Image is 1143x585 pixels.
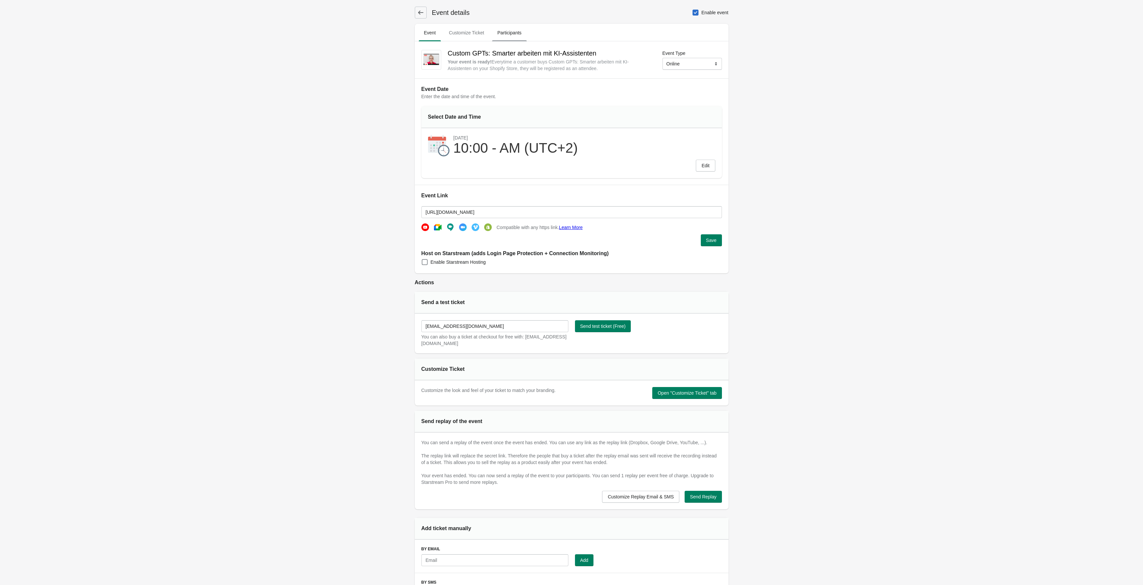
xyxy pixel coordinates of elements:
img: trans-Onlinekurs-Shopify-Live-ChatGPT-im-Arbeitsalltag.png [422,50,441,69]
div: Send replay of the event [421,417,512,425]
span: Enable event [701,9,729,16]
img: zoom-d2aebb472394d9f99a89fc36b09dd972.png [459,223,467,231]
h2: Event Date [421,85,722,93]
span: Save [706,238,717,243]
span: Send test ticket (Free) [580,324,626,329]
button: Edit [696,160,715,172]
span: Customize Replay Email & SMS [608,494,674,499]
span: Open "Customize Ticket" tab [658,390,716,396]
img: vimeo-560bbffc7e56379122b0da8638c6b73a.png [472,223,479,231]
img: calendar-9220d27974dede90758afcd34f990835.png [428,135,449,156]
div: 10:00 - AM (UTC+2) [453,141,578,155]
span: Participants [492,27,527,39]
a: Learn More [559,225,583,230]
input: Email [421,554,568,566]
span: Customize the look and feel of your ticket to match your branding. [421,388,556,393]
div: Everytime a customer buys Custom GPTs: Smarter arbeiten mit KI-Assistenten on your Shopify Store,... [448,58,652,72]
input: test@email.com [421,320,568,332]
button: Open "Customize Ticket" tab [652,387,722,399]
h2: Event Link [421,192,722,200]
span: Send Replay [690,494,716,499]
button: Send Replay [685,491,722,503]
img: youtube-b4f2b64af1b614ce26dc15ab005f3ec1.png [421,223,429,231]
strong: Your event is ready ! [448,59,492,64]
img: shopify-b17b33348d1e82e582ef0e2c9e9faf47.png [484,223,492,231]
img: hangout-ee6acdd14049546910bffd711ce10325.png [446,223,454,231]
button: Send test ticket (Free) [575,320,631,332]
span: Edit [701,163,709,168]
div: Customize Ticket [421,365,512,373]
span: Customize Ticket [444,27,489,39]
h3: By SMS [421,580,722,585]
img: google-meeting-003a4ac0a6bd29934347c2d6ec0e8d4d.png [434,223,442,231]
div: Send a test ticket [421,298,512,306]
h1: Event details [427,8,470,17]
span: Add [580,558,589,563]
div: You can also buy a ticket at checkout for free with: [EMAIL_ADDRESS][DOMAIN_NAME] [421,333,568,347]
h2: Host on Starstream (adds Login Page Protection + Connection Monitoring) [421,250,722,257]
span: Enter the date and time of the event. [421,94,496,99]
button: Customize Replay Email & SMS [602,491,679,503]
span: Your event has ended. You can now send a replay of the event to your participants. You can send 1... [421,473,714,485]
span: Compatible with any https link. [497,224,583,231]
input: https://secret-url.com [421,206,722,218]
div: Select Date and Time [428,113,514,121]
div: Add ticket manually [421,525,512,532]
span: Event [419,27,441,39]
label: Event Type [662,50,686,57]
h2: Custom GPTs: Smarter arbeiten mit KI-Assistenten [448,48,652,58]
h3: By Email [421,546,722,552]
div: [DATE] [453,135,578,141]
button: Add [575,554,594,566]
span: You can send a replay of the event once the event has ended. You can use any link as the replay l... [421,440,717,465]
span: Enable Starstream Hosting [431,259,486,265]
h2: Actions [415,279,729,287]
button: Save [701,234,722,246]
